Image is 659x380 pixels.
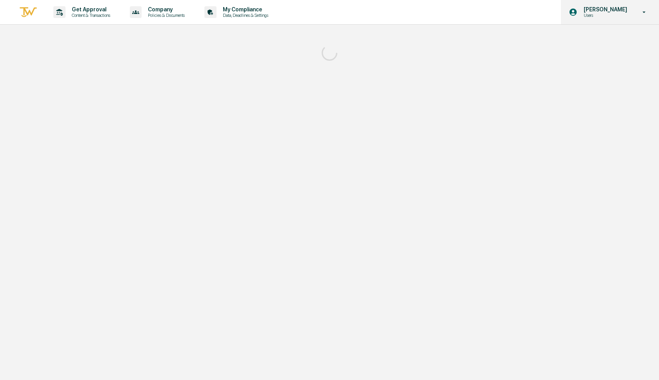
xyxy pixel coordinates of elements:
p: Content & Transactions [66,13,114,18]
p: Users [577,13,631,18]
iframe: Open customer support [634,354,655,375]
p: Policies & Documents [142,13,189,18]
p: Company [142,6,189,13]
img: logo [19,6,38,19]
p: Data, Deadlines & Settings [217,13,272,18]
p: [PERSON_NAME] [577,6,631,13]
p: My Compliance [217,6,272,13]
p: Get Approval [66,6,114,13]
